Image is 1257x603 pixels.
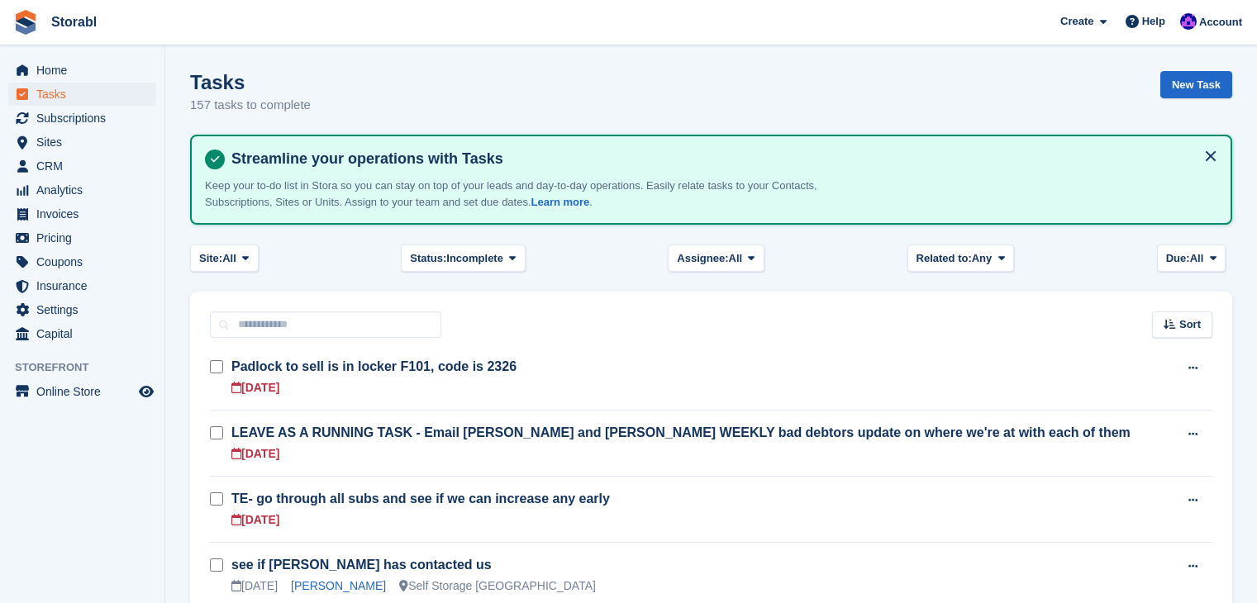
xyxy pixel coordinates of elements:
[45,8,103,36] a: Storabl
[8,107,156,130] a: menu
[36,380,136,403] span: Online Store
[36,107,136,130] span: Subscriptions
[8,154,156,178] a: menu
[36,83,136,106] span: Tasks
[36,131,136,154] span: Sites
[231,359,517,373] a: Padlock to sell is in locker F101, code is 2326
[36,274,136,297] span: Insurance
[36,59,136,82] span: Home
[8,322,156,345] a: menu
[1142,13,1165,30] span: Help
[8,202,156,226] a: menu
[36,202,136,226] span: Invoices
[677,250,728,267] span: Assignee:
[1180,13,1197,30] img: Bailey Hunt
[36,154,136,178] span: CRM
[231,445,279,463] div: [DATE]
[8,274,156,297] a: menu
[8,380,156,403] a: menu
[231,558,492,572] a: see if [PERSON_NAME] has contacted us
[231,511,279,529] div: [DATE]
[8,59,156,82] a: menu
[668,245,764,272] button: Assignee: All
[190,71,311,93] h1: Tasks
[190,245,259,272] button: Site: All
[1199,14,1242,31] span: Account
[36,178,136,202] span: Analytics
[8,131,156,154] a: menu
[1060,13,1093,30] span: Create
[907,245,1014,272] button: Related to: Any
[8,250,156,273] a: menu
[199,250,222,267] span: Site:
[1179,316,1201,333] span: Sort
[291,579,386,592] a: [PERSON_NAME]
[917,250,972,267] span: Related to:
[8,298,156,321] a: menu
[1160,71,1232,98] a: New Task
[136,382,156,401] a: Preview store
[401,245,525,272] button: Status: Incomplete
[972,250,993,267] span: Any
[222,250,236,267] span: All
[15,359,164,376] span: Storefront
[13,10,38,35] img: stora-icon-8386f47178a22dfd0bd8f6a31ec36ba5ce8667c1dd55bd0f319d3a0aa187defe.svg
[8,178,156,202] a: menu
[410,250,446,267] span: Status:
[531,196,590,208] a: Learn more
[8,83,156,106] a: menu
[205,178,825,210] p: Keep your to-do list in Stora so you can stay on top of your leads and day-to-day operations. Eas...
[231,491,610,506] a: TE- go through all subs and see if we can increase any early
[231,379,279,396] div: [DATE]
[729,250,743,267] span: All
[231,425,1131,439] a: LEAVE AS A RUNNING TASK - Email [PERSON_NAME] and [PERSON_NAME] WEEKLY bad debtors update on wher...
[36,250,136,273] span: Coupons
[36,322,136,345] span: Capital
[1166,250,1190,267] span: Due:
[8,226,156,249] a: menu
[190,96,311,115] p: 157 tasks to complete
[225,150,1217,169] h4: Streamline your operations with Tasks
[399,577,596,595] div: Self Storage [GEOGRAPHIC_DATA]
[36,226,136,249] span: Pricing
[1157,245,1226,272] button: Due: All
[231,577,278,595] div: [DATE]
[446,250,503,267] span: Incomplete
[36,298,136,321] span: Settings
[1190,250,1204,267] span: All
